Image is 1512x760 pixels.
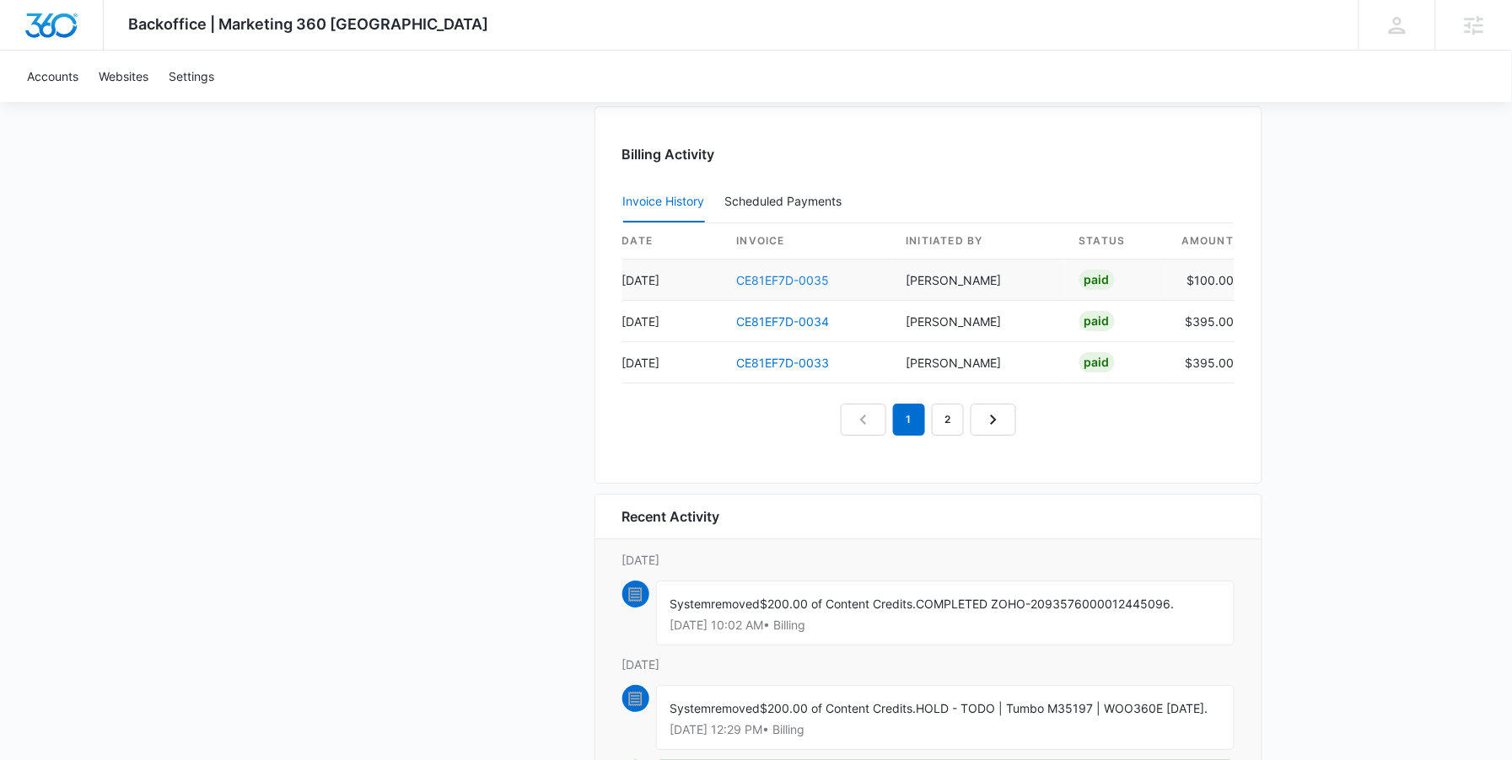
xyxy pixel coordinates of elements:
em: 1 [893,404,925,436]
a: Next Page [971,404,1016,436]
button: Invoice History [623,182,705,222]
td: $395.00 [1167,342,1235,383]
td: [DATE] [622,342,724,383]
th: date [622,223,724,260]
a: Settings [159,51,224,102]
td: [PERSON_NAME] [892,301,1065,342]
th: Initiated By [892,223,1065,260]
p: [DATE] [622,656,1235,673]
span: HOLD - TODO | Tumbo M35197 | WOO360E [DATE]. [917,701,1208,715]
td: [PERSON_NAME] [892,342,1065,383]
td: [PERSON_NAME] [892,260,1065,301]
th: invoice [724,223,893,260]
span: Backoffice | Marketing 360 [GEOGRAPHIC_DATA] [129,15,489,33]
span: $200.00 of Content Credits. [761,701,917,715]
div: Paid [1079,270,1115,290]
td: [DATE] [622,301,724,342]
a: CE81EF7D-0035 [737,273,830,287]
nav: Pagination [841,404,1016,436]
p: [DATE] [622,551,1235,569]
a: Websites [89,51,159,102]
a: Page 2 [932,404,964,436]
td: [DATE] [622,260,724,301]
th: amount [1167,223,1235,260]
span: removed [712,701,761,715]
td: $395.00 [1167,301,1235,342]
h3: Billing Activity [622,144,1235,164]
a: CE81EF7D-0034 [737,314,830,329]
h6: Recent Activity [622,506,720,527]
span: $200.00 of Content Credits. [761,597,917,611]
div: Scheduled Payments [725,195,849,207]
td: $100.00 [1167,260,1235,301]
span: System [670,597,712,611]
span: removed [712,597,761,611]
span: System [670,701,712,715]
a: Accounts [17,51,89,102]
span: COMPLETED ZOHO-2093576000012445096. [917,597,1175,611]
div: Paid [1079,311,1115,331]
p: [DATE] 10:02 AM • Billing [670,619,1220,631]
p: [DATE] 12:29 PM • Billing [670,724,1220,736]
a: CE81EF7D-0033 [737,356,830,370]
div: Paid [1079,352,1115,372]
th: status [1066,223,1167,260]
